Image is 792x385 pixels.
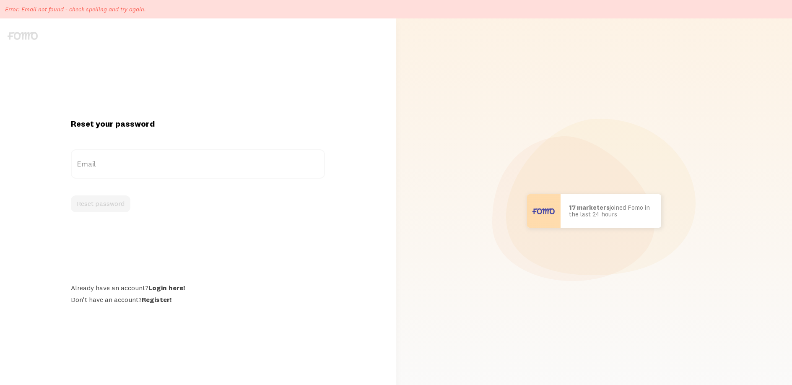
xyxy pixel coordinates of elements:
[71,295,325,304] div: Don't have an account?
[71,284,325,292] div: Already have an account?
[527,194,561,228] img: User avatar
[5,5,146,13] p: Error: Email not found - check spelling and try again.
[142,295,171,304] a: Register!
[8,32,38,40] img: fomo-logo-gray-b99e0e8ada9f9040e2984d0d95b3b12da0074ffd48d1e5cb62ac37fc77b0b268.svg
[71,118,325,129] h1: Reset your password
[71,149,325,179] label: Email
[148,284,185,292] a: Login here!
[569,203,610,211] b: 17 marketers
[569,204,653,218] p: joined Fomo in the last 24 hours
